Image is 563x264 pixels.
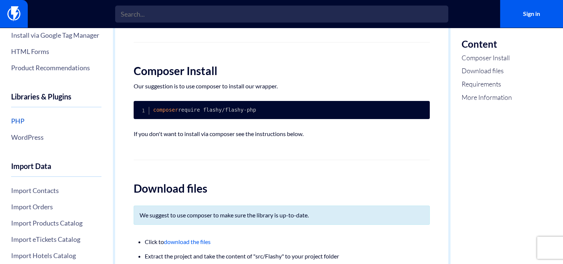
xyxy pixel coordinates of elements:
a: Import Products Catalog [11,217,101,229]
a: Composer Install [462,53,512,63]
a: More Information [462,93,512,102]
li: Extract the project and take the content of "src/Flashy" to your project folder [145,251,419,261]
a: PHP [11,115,101,127]
li: Click to [145,236,419,248]
a: Download files [462,66,512,76]
a: Install via Google Tag Manager [11,29,101,41]
p: Our suggestion is to use composer to install our wrapper. [134,82,430,90]
h4: Import Data [11,162,101,177]
p: We suggest to use composer to make sure the library is up-to-date. [140,211,424,219]
a: WordPress [11,131,101,143]
a: HTML Forms [11,45,101,58]
a: Product Recommendations [11,61,101,74]
h2: Composer Install [134,65,430,77]
a: download the files [164,238,211,245]
a: Import Orders [11,200,101,213]
h3: Content [462,39,512,50]
a: Import eTickets Catalog [11,233,101,246]
p: If you don't want to install via composer see the instructions below. [134,130,430,138]
h2: Download files [134,182,430,194]
a: Requirements [462,79,512,89]
a: Import Contacts [11,184,101,197]
a: Import Hotels Catalog [11,249,101,262]
h4: Libraries & Plugins [11,92,101,107]
input: Search... [115,6,448,23]
code: require flashy/flashy-php [153,107,256,113]
span: composer [153,107,178,113]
